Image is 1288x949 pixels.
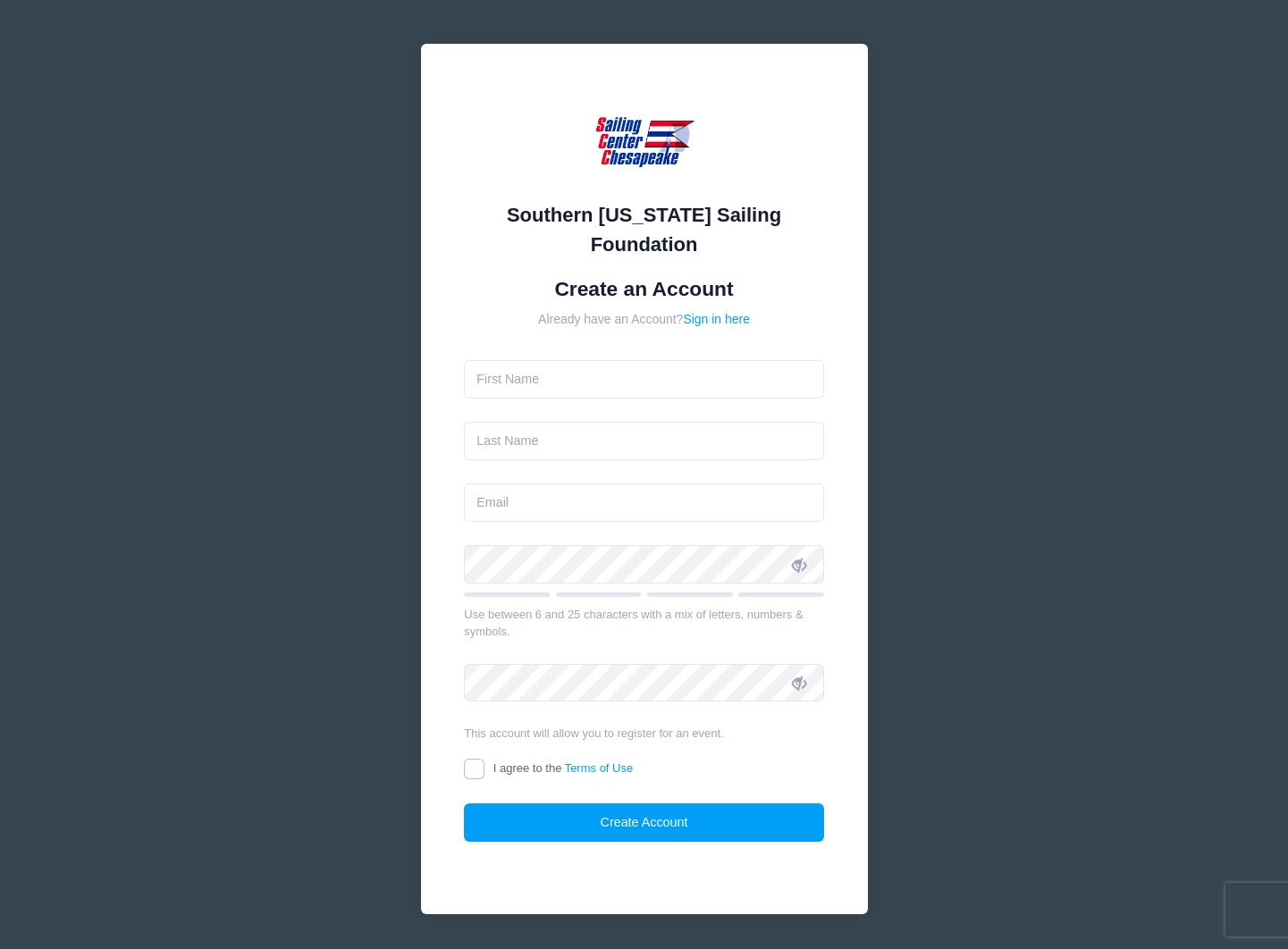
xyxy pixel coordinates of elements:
[464,483,824,522] input: Email
[464,277,824,301] h1: Create an Account
[464,759,484,779] input: I agree to theTerms of Use
[591,88,698,195] img: Southern Maryland Sailing Foundation
[464,360,824,399] input: First Name
[464,310,824,329] div: Already have an Account?
[464,803,824,842] button: Create Account
[683,312,750,326] a: Sign in here
[464,200,824,259] div: Southern [US_STATE] Sailing Foundation
[464,422,824,460] input: Last Name
[464,606,824,641] div: Use between 6 and 25 characters with a mix of letters, numbers & symbols.
[565,761,634,775] a: Terms of Use
[493,761,633,775] span: I agree to the
[464,725,824,743] div: This account will allow you to register for an event.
